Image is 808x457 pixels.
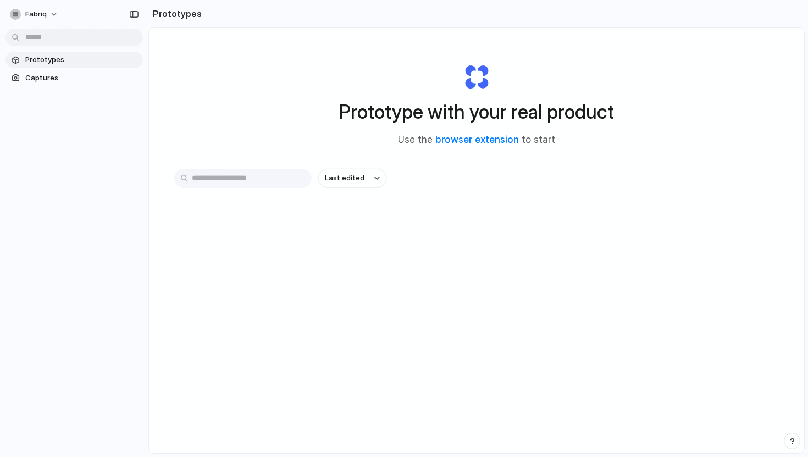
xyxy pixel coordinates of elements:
h2: Prototypes [148,7,202,20]
button: Last edited [318,169,386,188]
a: browser extension [435,134,519,145]
a: Captures [5,70,143,86]
span: Use the to start [398,133,555,147]
span: Prototypes [25,54,139,65]
h1: Prototype with your real product [339,97,614,126]
span: Captures [25,73,139,84]
span: Fabriq [25,9,47,20]
span: Last edited [325,173,364,184]
button: Fabriq [5,5,64,23]
a: Prototypes [5,52,143,68]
